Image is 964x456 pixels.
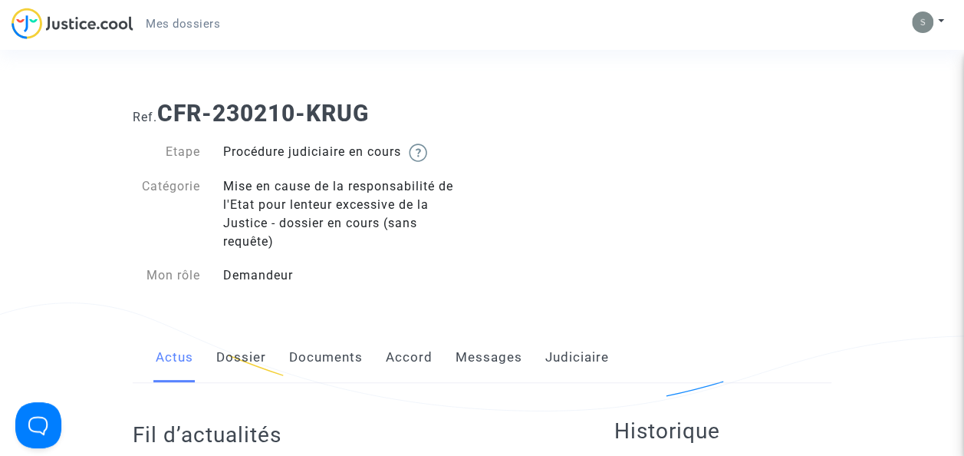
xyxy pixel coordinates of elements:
[121,266,212,285] div: Mon rôle
[156,332,193,383] a: Actus
[121,143,212,162] div: Etape
[212,143,482,162] div: Procédure judiciaire en cours
[12,8,133,39] img: jc-logo.svg
[289,332,363,383] a: Documents
[386,332,433,383] a: Accord
[133,110,157,124] span: Ref.
[456,332,522,383] a: Messages
[545,332,609,383] a: Judiciaire
[912,12,933,33] img: 32bcc29fa0ee7aa63679091ee732d5a2
[212,177,482,251] div: Mise en cause de la responsabilité de l'Etat pour lenteur excessive de la Justice - dossier en co...
[409,144,427,162] img: help.svg
[146,17,220,31] span: Mes dossiers
[133,12,232,35] a: Mes dossiers
[157,100,369,127] b: CFR-230210-KRUG
[15,402,61,448] iframe: Help Scout Beacon - Open
[133,421,552,448] h2: Fil d’actualités
[212,266,482,285] div: Demandeur
[216,332,266,383] a: Dossier
[121,177,212,251] div: Catégorie
[614,418,831,444] h2: Historique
